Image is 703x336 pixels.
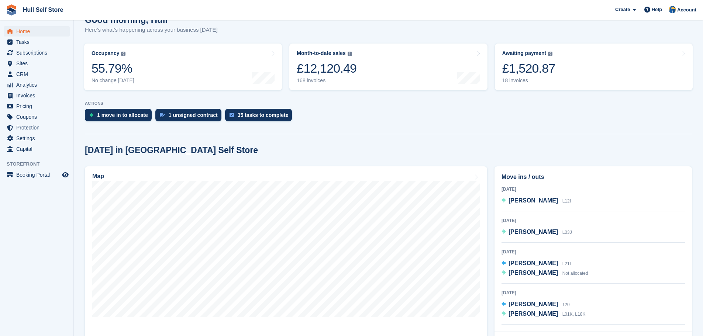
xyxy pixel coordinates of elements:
a: menu [4,48,70,58]
a: [PERSON_NAME] Not allocated [502,269,588,278]
a: [PERSON_NAME] L12I [502,196,571,206]
a: [PERSON_NAME] L01K, L18K [502,309,585,319]
span: Account [677,6,696,14]
span: Create [615,6,630,13]
a: Hull Self Store [20,4,66,16]
span: Pricing [16,101,61,111]
span: 120 [562,302,570,307]
div: [DATE] [502,217,685,224]
img: contract_signature_icon-13c848040528278c33f63329250d36e43548de30e8caae1d1a13099fd9432cc5.svg [160,113,165,117]
span: Capital [16,144,61,154]
a: [PERSON_NAME] L03J [502,228,572,237]
img: Hull Self Store [669,6,676,13]
p: ACTIONS [85,101,692,106]
div: £12,120.49 [297,61,356,76]
img: icon-info-grey-7440780725fd019a000dd9b08b2336e03edf1995a4989e88bcd33f0948082b44.svg [548,52,552,56]
div: 1 move in to allocate [97,112,148,118]
span: [PERSON_NAME] [509,197,558,204]
span: Coupons [16,112,61,122]
span: L01K, L18K [562,312,586,317]
div: Month-to-date sales [297,50,345,56]
a: menu [4,101,70,111]
span: Tasks [16,37,61,47]
a: Preview store [61,170,70,179]
h2: Map [92,173,104,180]
span: Sites [16,58,61,69]
div: Awaiting payment [502,50,547,56]
span: Subscriptions [16,48,61,58]
a: [PERSON_NAME] L21L [502,259,572,269]
a: menu [4,122,70,133]
div: [DATE] [502,249,685,255]
img: icon-info-grey-7440780725fd019a000dd9b08b2336e03edf1995a4989e88bcd33f0948082b44.svg [121,52,125,56]
img: task-75834270c22a3079a89374b754ae025e5fb1db73e45f91037f5363f120a921f8.svg [230,113,234,117]
a: Occupancy 55.79% No change [DATE] [84,44,282,90]
div: 1 unsigned contract [169,112,218,118]
div: No change [DATE] [92,77,134,84]
div: 35 tasks to complete [238,112,289,118]
span: Storefront [7,160,73,168]
span: Booking Portal [16,170,61,180]
span: [PERSON_NAME] [509,301,558,307]
h2: [DATE] in [GEOGRAPHIC_DATA] Self Store [85,145,258,155]
span: Help [652,6,662,13]
a: menu [4,133,70,143]
a: 1 move in to allocate [85,109,155,125]
span: CRM [16,69,61,79]
a: menu [4,112,70,122]
div: [DATE] [502,290,685,296]
div: 18 invoices [502,77,555,84]
img: icon-info-grey-7440780725fd019a000dd9b08b2336e03edf1995a4989e88bcd33f0948082b44.svg [348,52,352,56]
span: [PERSON_NAME] [509,260,558,266]
span: Protection [16,122,61,133]
div: 55.79% [92,61,134,76]
img: move_ins_to_allocate_icon-fdf77a2bb77ea45bf5b3d319d69a93e2d87916cf1d5bf7949dd705db3b84f3ca.svg [89,113,93,117]
a: [PERSON_NAME] 120 [502,300,570,309]
span: L03J [562,230,572,235]
div: [DATE] [502,186,685,193]
span: L21L [562,261,572,266]
div: £1,520.87 [502,61,555,76]
span: [PERSON_NAME] [509,270,558,276]
a: menu [4,37,70,47]
span: Invoices [16,90,61,101]
img: stora-icon-8386f47178a22dfd0bd8f6a31ec36ba5ce8667c1dd55bd0f319d3a0aa187defe.svg [6,4,17,15]
a: Awaiting payment £1,520.87 18 invoices [495,44,693,90]
a: menu [4,26,70,37]
span: Not allocated [562,271,588,276]
a: menu [4,90,70,101]
a: menu [4,80,70,90]
a: menu [4,69,70,79]
span: Home [16,26,61,37]
a: Month-to-date sales £12,120.49 168 invoices [289,44,487,90]
a: menu [4,144,70,154]
a: 35 tasks to complete [225,109,296,125]
div: 168 invoices [297,77,356,84]
a: menu [4,58,70,69]
p: Here's what's happening across your business [DATE] [85,26,218,34]
div: Occupancy [92,50,119,56]
span: Settings [16,133,61,143]
span: [PERSON_NAME] [509,229,558,235]
span: Analytics [16,80,61,90]
h2: Move ins / outs [502,173,685,181]
a: menu [4,170,70,180]
span: [PERSON_NAME] [509,311,558,317]
span: L12I [562,198,571,204]
a: 1 unsigned contract [155,109,225,125]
